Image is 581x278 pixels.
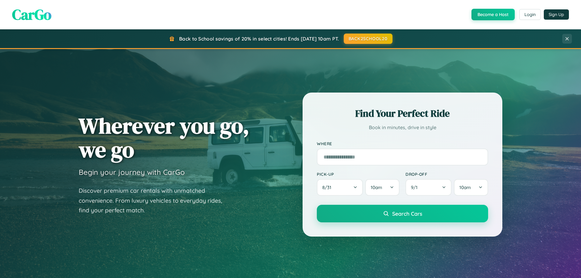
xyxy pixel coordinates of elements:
button: 10am [365,179,399,196]
button: 10am [454,179,488,196]
label: Drop-off [405,172,488,177]
button: 9/1 [405,179,451,196]
span: Back to School savings of 20% in select cities! Ends [DATE] 10am PT. [179,36,339,42]
button: BACK2SCHOOL20 [344,34,392,44]
span: CarGo [12,5,51,25]
button: Become a Host [471,9,515,20]
span: 9 / 1 [411,185,421,190]
span: 8 / 31 [322,185,334,190]
h2: Find Your Perfect Ride [317,107,488,120]
p: Book in minutes, drive in style [317,123,488,132]
label: Pick-up [317,172,399,177]
button: Sign Up [544,9,569,20]
label: Where [317,141,488,146]
button: 8/31 [317,179,363,196]
p: Discover premium car rentals with unmatched convenience. From luxury vehicles to everyday rides, ... [79,186,230,215]
h3: Begin your journey with CarGo [79,168,185,177]
span: Search Cars [392,210,422,217]
button: Search Cars [317,205,488,222]
h1: Wherever you go, we go [79,114,249,162]
button: Login [519,9,541,20]
span: 10am [459,185,471,190]
span: 10am [371,185,382,190]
